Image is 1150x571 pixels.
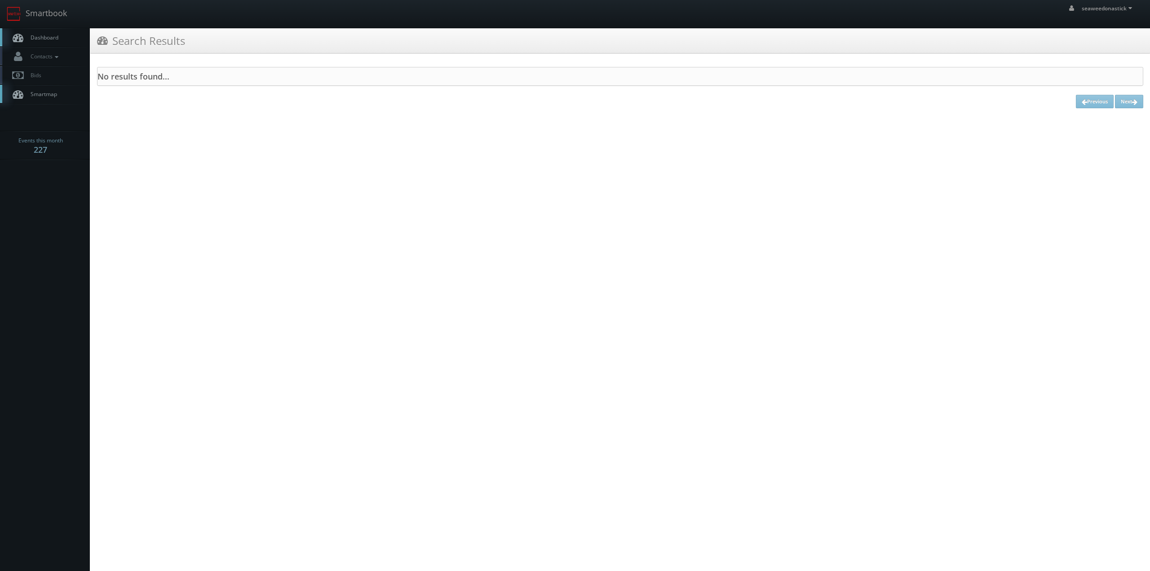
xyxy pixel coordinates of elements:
h4: No results found... [97,72,1143,81]
img: smartbook-logo.png [7,7,21,21]
strong: 227 [34,144,47,155]
span: Smartmap [26,90,57,98]
h3: Search Results [97,33,185,49]
span: Events this month [18,136,63,145]
span: Contacts [26,53,61,60]
span: Dashboard [26,34,58,41]
span: Bids [26,71,41,79]
span: seaweedonastick [1082,4,1135,12]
